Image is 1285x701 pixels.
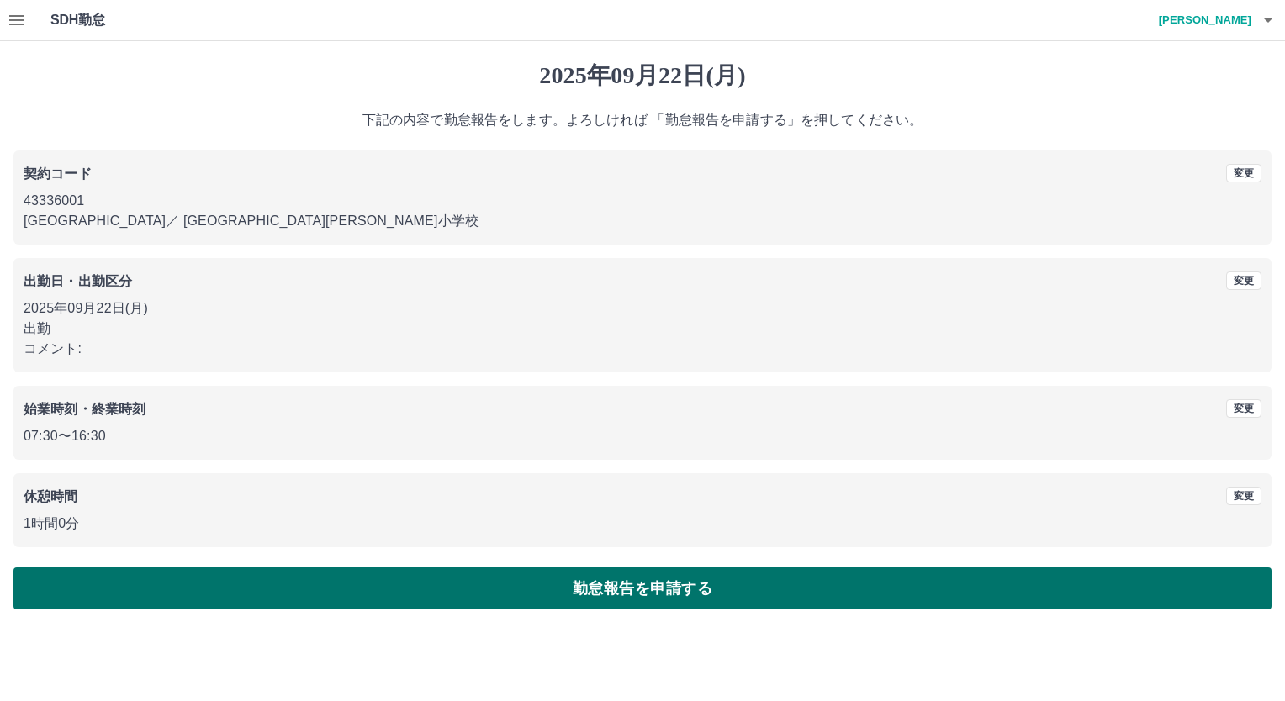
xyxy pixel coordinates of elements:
[24,274,132,288] b: 出勤日・出勤区分
[1226,487,1261,505] button: 変更
[24,319,1261,339] p: 出勤
[24,298,1261,319] p: 2025年09月22日(月)
[13,567,1272,609] button: 勤怠報告を申請する
[1226,164,1261,182] button: 変更
[1226,399,1261,418] button: 変更
[24,166,92,181] b: 契約コード
[24,489,78,503] b: 休憩時間
[24,402,145,416] b: 始業時刻・終業時刻
[24,339,1261,359] p: コメント:
[24,211,1261,231] p: [GEOGRAPHIC_DATA] ／ [GEOGRAPHIC_DATA][PERSON_NAME]小学校
[13,110,1272,130] p: 下記の内容で勤怠報告をします。よろしければ 「勤怠報告を申請する」を押してください。
[13,61,1272,90] h1: 2025年09月22日(月)
[24,514,1261,534] p: 1時間0分
[1226,271,1261,290] button: 変更
[24,191,1261,211] p: 43336001
[24,426,1261,446] p: 07:30 〜 16:30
